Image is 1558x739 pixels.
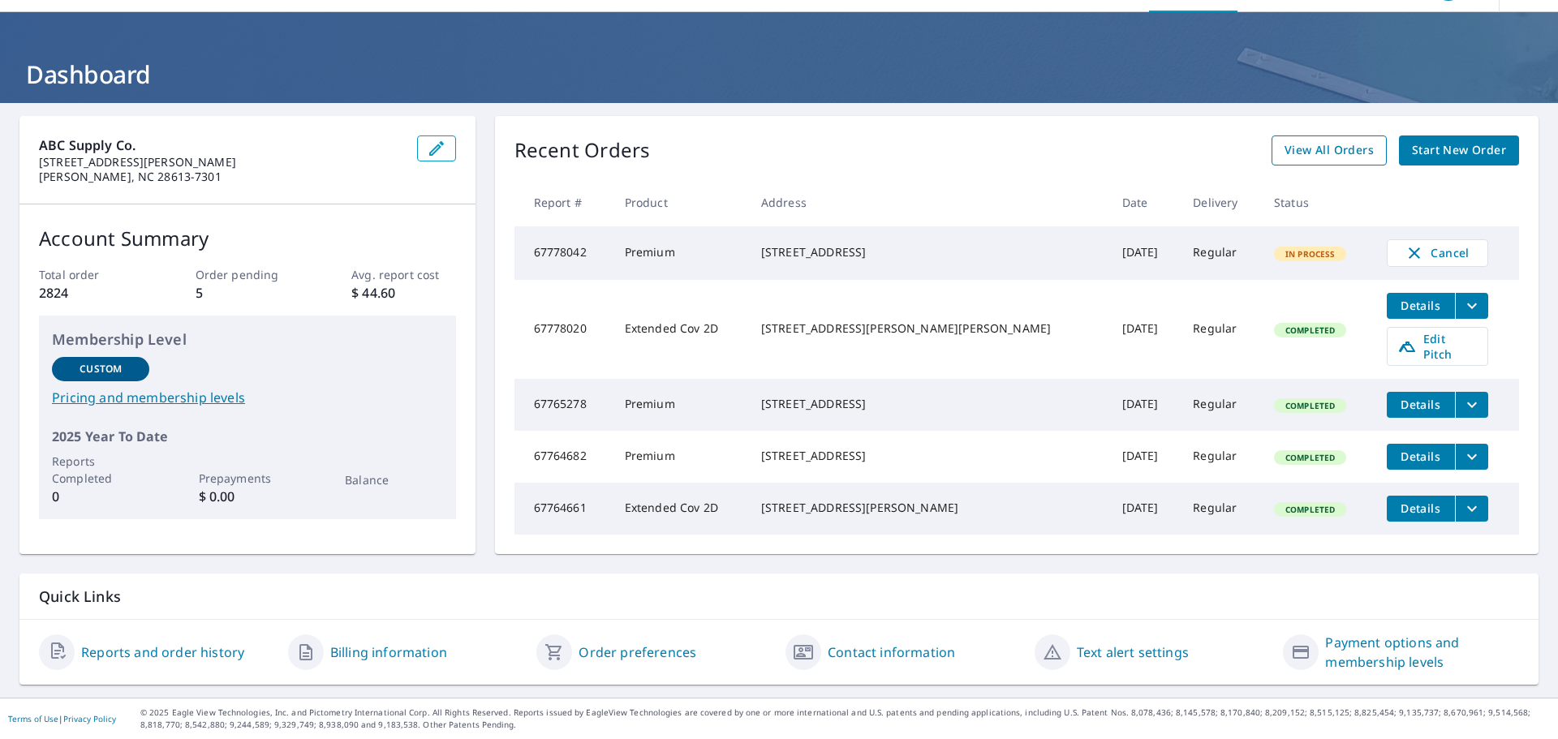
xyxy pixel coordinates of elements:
span: Completed [1276,452,1345,463]
a: View All Orders [1272,135,1387,165]
p: | [8,714,116,724]
td: Premium [612,379,748,431]
button: filesDropdownBtn-67764661 [1455,496,1488,522]
span: In Process [1276,248,1345,260]
span: Edit Pitch [1397,331,1478,362]
button: filesDropdownBtn-67778020 [1455,293,1488,319]
button: detailsBtn-67764682 [1387,444,1455,470]
td: 67765278 [514,379,612,431]
button: filesDropdownBtn-67765278 [1455,392,1488,418]
th: Address [748,178,1109,226]
p: Prepayments [199,470,296,487]
th: Status [1261,178,1374,226]
a: Privacy Policy [63,713,116,724]
a: Billing information [330,642,447,662]
button: detailsBtn-67764661 [1387,496,1455,522]
span: Details [1397,501,1445,516]
td: Premium [612,226,748,280]
p: 2824 [39,283,143,303]
span: Details [1397,449,1445,464]
td: Regular [1180,280,1261,379]
p: Account Summary [39,224,456,253]
button: detailsBtn-67765278 [1387,392,1455,418]
a: Text alert settings [1077,642,1189,662]
td: Regular [1180,379,1261,431]
a: Start New Order [1399,135,1519,165]
a: Edit Pitch [1387,327,1488,366]
a: Pricing and membership levels [52,388,443,407]
p: [PERSON_NAME], NC 28613-7301 [39,170,404,184]
td: [DATE] [1109,483,1181,535]
a: Order preferences [579,642,696,662]
span: Details [1397,397,1445,412]
p: $ 44.60 [351,283,455,303]
td: Premium [612,431,748,483]
td: 67778020 [514,280,612,379]
th: Report # [514,178,612,226]
span: Completed [1276,400,1345,411]
span: View All Orders [1285,140,1374,161]
td: 67764682 [514,431,612,483]
a: Reports and order history [81,642,244,662]
td: 67764661 [514,483,612,535]
span: Start New Order [1412,140,1506,161]
td: Regular [1180,431,1261,483]
span: Completed [1276,504,1345,515]
div: [STREET_ADDRESS][PERSON_NAME][PERSON_NAME] [761,320,1096,337]
p: Recent Orders [514,135,651,165]
td: [DATE] [1109,379,1181,431]
td: 67778042 [514,226,612,280]
p: 0 [52,487,149,506]
button: Cancel [1387,239,1488,267]
th: Date [1109,178,1181,226]
div: [STREET_ADDRESS] [761,396,1096,412]
a: Contact information [828,642,955,662]
p: 2025 Year To Date [52,427,443,446]
p: Reports Completed [52,453,149,487]
div: [STREET_ADDRESS] [761,244,1096,260]
a: Payment options and membership levels [1325,633,1519,672]
div: [STREET_ADDRESS] [761,448,1096,464]
h1: Dashboard [19,58,1539,91]
div: [STREET_ADDRESS][PERSON_NAME] [761,500,1096,516]
p: Total order [39,266,143,283]
p: 5 [196,283,299,303]
p: Custom [80,362,122,376]
p: Membership Level [52,329,443,350]
p: ABC Supply Co. [39,135,404,155]
p: Balance [345,471,442,488]
td: [DATE] [1109,226,1181,280]
span: Completed [1276,324,1345,336]
p: Quick Links [39,586,1519,607]
th: Delivery [1180,178,1261,226]
td: Regular [1180,483,1261,535]
span: Cancel [1404,243,1471,263]
td: Extended Cov 2D [612,483,748,535]
p: [STREET_ADDRESS][PERSON_NAME] [39,155,404,170]
span: Details [1397,298,1445,313]
button: filesDropdownBtn-67764682 [1455,444,1488,470]
td: [DATE] [1109,280,1181,379]
td: [DATE] [1109,431,1181,483]
button: detailsBtn-67778020 [1387,293,1455,319]
td: Regular [1180,226,1261,280]
p: $ 0.00 [199,487,296,506]
th: Product [612,178,748,226]
p: Avg. report cost [351,266,455,283]
p: Order pending [196,266,299,283]
td: Extended Cov 2D [612,280,748,379]
a: Terms of Use [8,713,58,724]
p: © 2025 Eagle View Technologies, Inc. and Pictometry International Corp. All Rights Reserved. Repo... [140,707,1550,731]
